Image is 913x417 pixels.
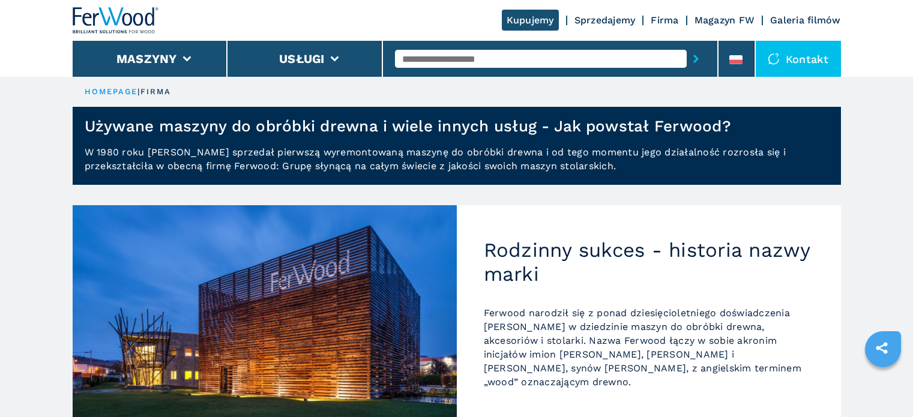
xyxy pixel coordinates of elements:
[768,53,780,65] img: Kontakt
[687,45,705,73] button: submit-button
[756,41,841,77] div: Kontakt
[502,10,559,31] a: Kupujemy
[116,52,177,66] button: Maszyny
[137,87,140,96] span: |
[73,7,159,34] img: Ferwood
[85,116,731,136] h1: Używane maszyny do obróbki drewna i wiele innych usług - Jak powstał Ferwood?
[73,145,841,185] p: W 1980 roku [PERSON_NAME] sprzedał pierwszą wyremontowaną maszynę do obróbki drewna i od tego mom...
[651,14,678,26] a: Firma
[867,333,897,363] a: sharethis
[484,306,814,389] p: Ferwood narodził się z ponad dziesięcioletniego doświadczenia [PERSON_NAME] w dziedzinie maszyn d...
[695,14,755,26] a: Magazyn FW
[484,238,814,286] h2: Rodzinny sukces - historia nazwy marki
[574,14,636,26] a: Sprzedajemy
[140,86,172,97] p: firma
[770,14,841,26] a: Galeria filmów
[85,87,138,96] a: HOMEPAGE
[279,52,325,66] button: Usługi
